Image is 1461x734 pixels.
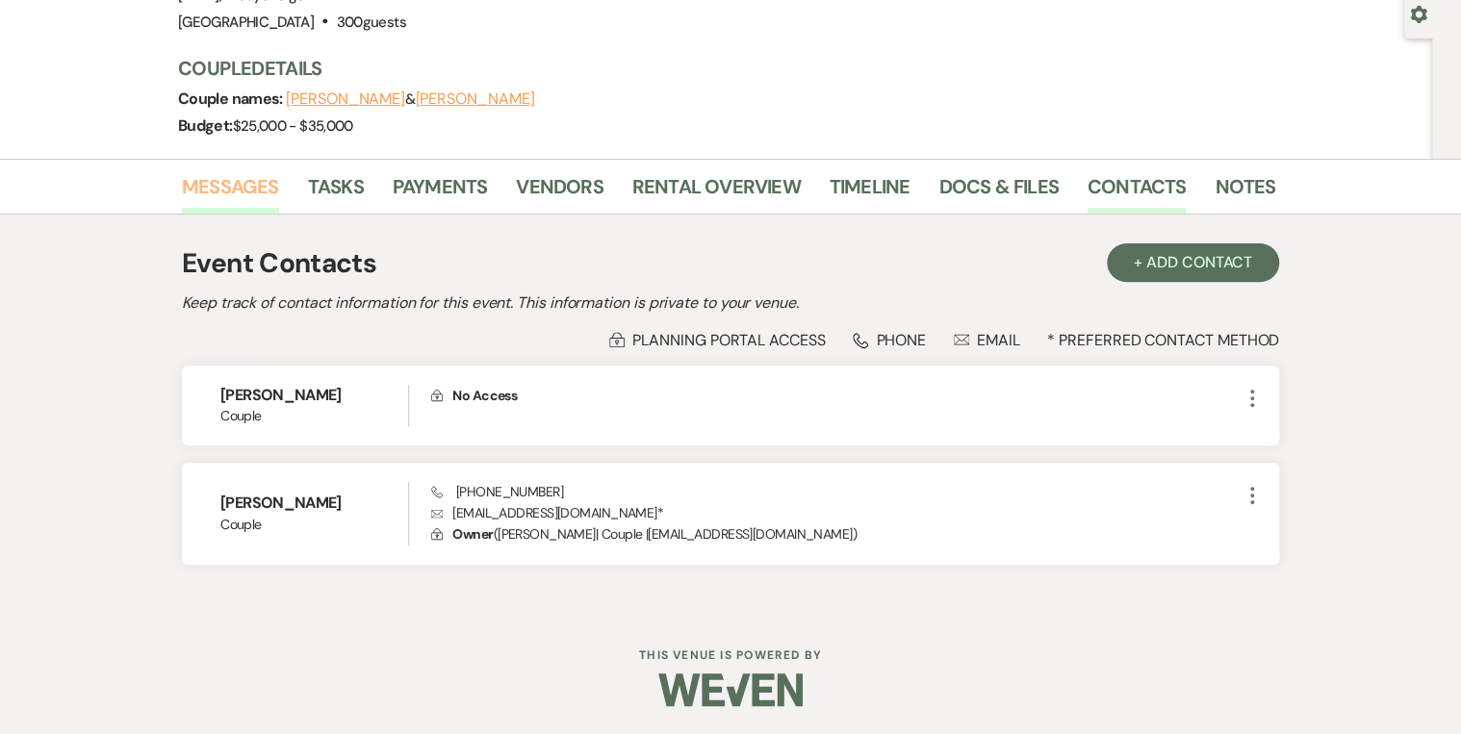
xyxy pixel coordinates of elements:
[178,13,314,32] span: [GEOGRAPHIC_DATA]
[431,502,1241,523] p: [EMAIL_ADDRESS][DOMAIN_NAME] *
[415,91,534,107] button: [PERSON_NAME]
[452,525,493,543] span: Owner
[220,493,408,514] h6: [PERSON_NAME]
[337,13,406,32] span: 300 guests
[182,171,279,214] a: Messages
[632,171,801,214] a: Rental Overview
[431,483,563,500] span: [PHONE_NUMBER]
[431,523,1241,544] p: ( [PERSON_NAME] | Couple | [EMAIL_ADDRESS][DOMAIN_NAME] )
[233,116,353,136] span: $25,000 - $35,000
[178,115,233,136] span: Budget:
[853,330,926,350] div: Phone
[1410,4,1427,22] button: Open lead details
[1215,171,1275,214] a: Notes
[178,55,1256,82] h3: Couple Details
[954,330,1020,350] div: Email
[1088,171,1187,214] a: Contacts
[220,385,408,406] h6: [PERSON_NAME]
[178,89,286,109] span: Couple names:
[830,171,910,214] a: Timeline
[308,171,364,214] a: Tasks
[182,291,1279,315] h2: Keep track of contact information for this event. This information is private to your venue.
[393,171,488,214] a: Payments
[286,89,534,109] span: &
[220,515,408,535] span: Couple
[182,330,1279,350] div: * Preferred Contact Method
[220,406,408,426] span: Couple
[182,243,376,284] h1: Event Contacts
[658,656,803,723] img: Weven Logo
[938,171,1058,214] a: Docs & Files
[609,330,825,350] div: Planning Portal Access
[1107,243,1279,282] button: + Add Contact
[516,171,602,214] a: Vendors
[452,387,517,404] span: No Access
[286,91,405,107] button: [PERSON_NAME]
